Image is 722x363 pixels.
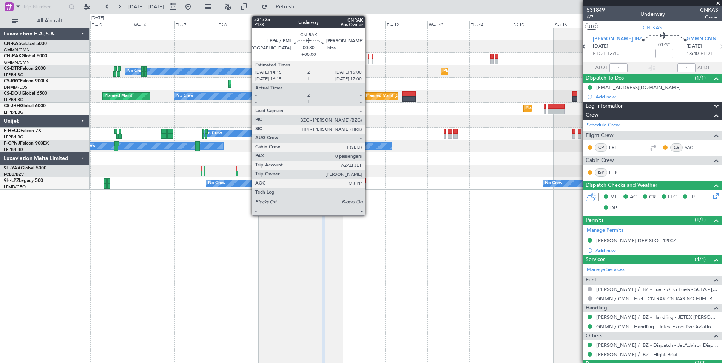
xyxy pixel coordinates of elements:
[269,4,301,9] span: Refresh
[595,168,607,177] div: ISP
[593,35,642,43] span: [PERSON_NAME] IBZ
[687,35,716,43] span: GMMN CMN
[4,141,20,146] span: F-GPNJ
[595,143,607,152] div: CP
[587,266,625,274] a: Manage Services
[596,342,718,348] a: [PERSON_NAME] / IBZ - Dispatch - JetAdvisor Dispatch MT
[357,103,476,114] div: Planned Maint [GEOGRAPHIC_DATA] ([GEOGRAPHIC_DATA])
[133,21,175,28] div: Wed 6
[596,295,718,302] a: GMMN / CMN - Fuel - CN-RAK CN-KAS NO FUEL REQUIRED GMMN / CMN
[258,1,303,13] button: Refresh
[595,64,608,72] span: ATOT
[4,85,27,90] a: DNMM/LOS
[700,14,718,20] span: Owner
[443,66,482,77] div: Planned Maint Sofia
[4,184,26,190] a: LFMD/CEQ
[630,194,637,201] span: AC
[609,63,628,72] input: --:--
[596,84,681,91] div: [EMAIL_ADDRESS][DOMAIN_NAME]
[105,91,132,102] div: Planned Maint
[4,134,23,140] a: LFPB/LBG
[700,6,718,14] span: CNKAS
[670,143,683,152] div: CS
[4,141,49,146] a: F-GPNJFalcon 900EX
[685,144,702,151] a: YAC
[231,78,328,89] div: Planned Maint Larnaca ([GEOGRAPHIC_DATA] Intl)
[8,15,82,27] button: All Aircraft
[4,109,23,115] a: LFPB/LBG
[4,91,47,96] a: CS-DOUGlobal 6500
[668,194,677,201] span: FFC
[174,21,217,28] div: Thu 7
[4,104,20,108] span: CS-JHH
[4,79,48,83] a: CS-RRCFalcon 900LX
[586,102,624,111] span: Leg Information
[343,21,385,28] div: Mon 11
[366,91,485,102] div: Planned Maint [GEOGRAPHIC_DATA] ([GEOGRAPHIC_DATA])
[700,50,713,58] span: ELDT
[596,323,718,330] a: GMMN / CMN - Handling - Jetex Executive Aviation [GEOGRAPHIC_DATA] GMMN / CMN
[4,178,19,183] span: 9H-LPZ
[4,172,24,177] a: FCBB/BZV
[128,3,164,10] span: [DATE] - [DATE]
[4,79,20,83] span: CS-RRC
[586,111,599,120] span: Crew
[607,50,619,58] span: 12:10
[4,42,47,46] a: CN-KASGlobal 5000
[610,194,617,201] span: MF
[4,91,22,96] span: CS-DOU
[20,18,80,23] span: All Aircraft
[4,166,21,171] span: 9H-YAA
[4,66,46,71] a: CS-DTRFalcon 2000
[643,24,662,32] span: CN-KAS
[331,140,348,152] div: No Crew
[4,60,30,65] a: GMMN/CMN
[596,286,718,292] a: [PERSON_NAME] / IBZ - Fuel - AEG Fuels - SCLA - [PERSON_NAME] / IBZ
[593,50,605,58] span: ETOT
[259,21,301,28] div: Sat 9
[687,50,699,58] span: 13:40
[217,21,259,28] div: Fri 8
[649,194,656,201] span: CR
[586,181,657,190] span: Dispatch Checks and Weather
[596,314,718,320] a: [PERSON_NAME] / IBZ - Handling - JETEX [PERSON_NAME]
[554,21,596,28] div: Sat 16
[596,351,677,358] a: [PERSON_NAME] / IBZ - Flight Brief
[512,21,554,28] div: Fri 15
[595,94,718,100] div: Add new
[4,54,47,58] a: CN-RAKGlobal 6000
[587,227,623,234] a: Manage Permits
[586,156,614,165] span: Cabin Crew
[469,21,512,28] div: Thu 14
[596,237,676,244] div: [PERSON_NAME] DEP SLOT 1200Z
[595,247,718,254] div: Add new
[91,15,104,22] div: [DATE]
[4,42,21,46] span: CN-KAS
[23,1,66,12] input: Trip Number
[205,128,222,139] div: No Crew
[385,21,427,28] div: Tue 12
[176,91,194,102] div: No Crew
[4,66,20,71] span: CS-DTR
[695,216,706,224] span: (1/1)
[586,332,602,340] span: Others
[586,216,603,225] span: Permits
[127,66,145,77] div: No Crew
[4,72,23,78] a: LFPB/LBG
[4,104,46,108] a: CS-JHHGlobal 6000
[697,64,710,72] span: ALDT
[640,10,665,18] div: Underway
[587,6,605,14] span: 531849
[695,74,706,82] span: (1/1)
[4,47,30,53] a: GMMN/CMN
[301,21,343,28] div: Sun 10
[427,21,470,28] div: Wed 13
[586,131,614,140] span: Flight Crew
[609,144,626,151] a: FRT
[689,194,695,201] span: FP
[4,54,22,58] span: CN-RAK
[586,74,624,83] span: Dispatch To-Dos
[687,43,702,50] span: [DATE]
[545,178,562,189] div: No Crew
[90,21,133,28] div: Tue 5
